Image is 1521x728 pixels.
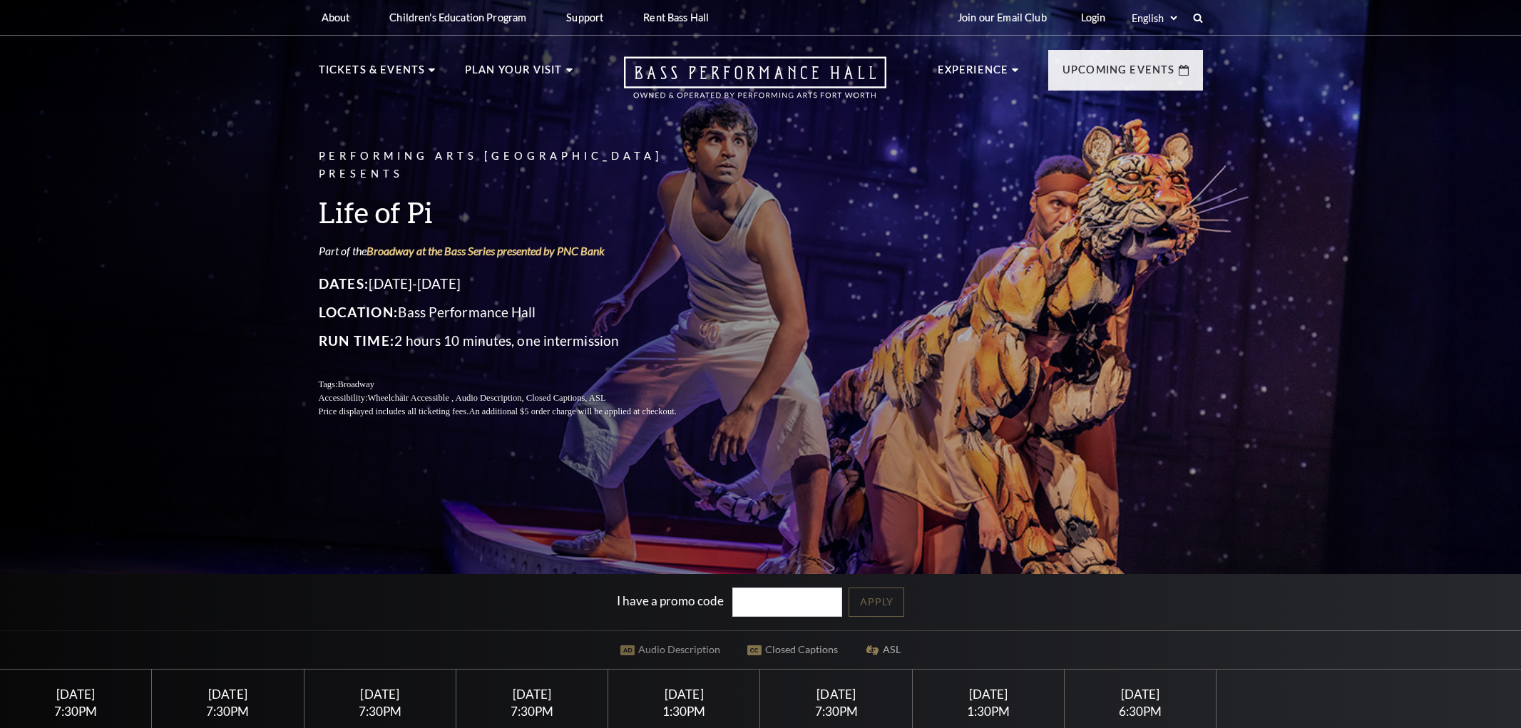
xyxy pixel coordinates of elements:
[473,705,591,717] div: 7:30PM
[319,329,711,352] p: 2 hours 10 minutes, one intermission
[321,687,439,702] div: [DATE]
[319,391,711,405] p: Accessibility:
[319,301,711,324] p: Bass Performance Hall
[777,687,895,702] div: [DATE]
[337,379,374,389] span: Broadway
[17,687,135,702] div: [DATE]
[389,11,526,24] p: Children's Education Program
[169,687,287,702] div: [DATE]
[930,687,1048,702] div: [DATE]
[777,705,895,717] div: 7:30PM
[625,705,743,717] div: 1:30PM
[1082,705,1199,717] div: 6:30PM
[643,11,709,24] p: Rent Bass Hall
[319,275,369,292] span: Dates:
[930,705,1048,717] div: 1:30PM
[473,687,591,702] div: [DATE]
[367,244,605,257] a: Broadway at the Bass Series presented by PNC Bank
[319,304,399,320] span: Location:
[319,243,711,259] p: Part of the
[625,687,743,702] div: [DATE]
[322,11,350,24] p: About
[319,194,711,230] h3: Life of Pi
[169,705,287,717] div: 7:30PM
[319,61,426,87] p: Tickets & Events
[319,378,711,391] p: Tags:
[367,393,605,403] span: Wheelchair Accessible , Audio Description, Closed Captions, ASL
[319,272,711,295] p: [DATE]-[DATE]
[319,405,711,419] p: Price displayed includes all ticketing fees.
[1062,61,1175,87] p: Upcoming Events
[319,148,711,183] p: Performing Arts [GEOGRAPHIC_DATA] Presents
[321,705,439,717] div: 7:30PM
[1129,11,1179,25] select: Select:
[1082,687,1199,702] div: [DATE]
[465,61,563,87] p: Plan Your Visit
[468,406,676,416] span: An additional $5 order charge will be applied at checkout.
[319,332,395,349] span: Run Time:
[938,61,1009,87] p: Experience
[566,11,603,24] p: Support
[617,593,724,608] label: I have a promo code
[17,705,135,717] div: 7:30PM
